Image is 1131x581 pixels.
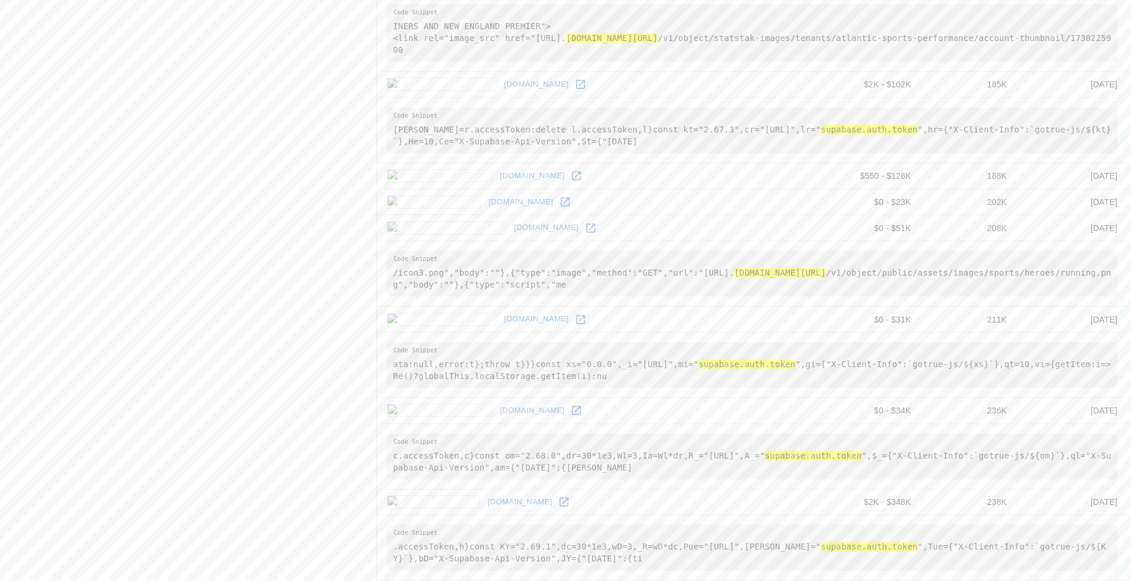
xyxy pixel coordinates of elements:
[818,72,920,98] td: $2K - $102K
[572,75,590,93] a: Open dealdrop.com in new window
[1016,215,1127,241] td: [DATE]
[920,489,1016,515] td: 238K
[387,342,1117,388] pre: ata:null,error:t};throw t}}}const xs="0.0.0",_i="[URL]",mi=" ",gi={"X-Client-Info":`gotrue-js/${x...
[566,33,658,43] hl: [DOMAIN_NAME][URL]
[486,193,556,211] a: [DOMAIN_NAME]
[556,193,574,211] a: Open miigle.com in new window
[1016,489,1127,515] td: [DATE]
[699,359,796,369] hl: supabase.auth.token
[821,542,918,551] hl: supabase.auth.token
[1072,497,1117,542] iframe: Drift Widget Chat Controller
[568,167,585,185] a: Open leadmine.net in new window
[387,4,1117,62] pre: INERS AND NEW ENGLAND PREMIER"> <link rel="image_src" href="[URL]. /v1/object/statstak-images/ten...
[501,75,572,94] a: [DOMAIN_NAME]
[821,125,918,134] hl: supabase.auth.token
[920,215,1016,241] td: 208K
[484,493,555,511] a: [DOMAIN_NAME]
[387,108,1117,153] pre: [PERSON_NAME]=r.accessToken:delete l.accessToken,l}const kt="2.67.3",cr="[URL]",lr=" ",hr={"X-Cli...
[818,163,920,189] td: $550 - $126K
[387,222,506,235] img: racemappr.com icon
[734,268,826,277] hl: [DOMAIN_NAME][URL]
[501,310,572,329] a: [DOMAIN_NAME]
[387,195,481,209] img: miigle.com icon
[387,169,492,182] img: leadmine.net icon
[387,251,1117,296] pre: /icon3.png","body":""},{"type":"image","method":"GET","url":"[URL]. /v1/object/public/assets/imag...
[497,167,568,185] a: [DOMAIN_NAME]
[818,215,920,241] td: $0 - $51K
[387,404,492,417] img: peptees.com icon
[920,307,1016,333] td: 211K
[818,397,920,424] td: $0 - $34K
[1016,307,1127,333] td: [DATE]
[511,219,582,237] a: [DOMAIN_NAME]
[572,311,590,329] a: Open behandeln.de in new window
[387,525,1117,570] pre: .accessToken,h}const KY="2.69.1",dc=30*1e3,wD=3,_R=wD*dc,Pue="[URL]",[PERSON_NAME]=" ",Tue={"X-Cl...
[920,163,1016,189] td: 188K
[582,219,600,237] a: Open racemappr.com in new window
[818,189,920,215] td: $0 - $23K
[920,397,1016,424] td: 236K
[387,313,496,326] img: behandeln.de icon
[1016,72,1127,98] td: [DATE]
[387,495,480,509] img: payway.ug icon
[920,72,1016,98] td: 185K
[387,78,496,91] img: dealdrop.com icon
[497,402,568,420] a: [DOMAIN_NAME]
[387,434,1117,479] pre: c.accessToken,c}const om="2.68.0",dr=30*1e3,Wl=3,Ia=Wl*dr,R_="[URL]",A_=" ",$_={"X-Client-Info":`...
[765,451,861,460] hl: supabase.auth.token
[818,307,920,333] td: $0 - $31K
[555,493,573,511] a: Open payway.ug in new window
[568,402,585,419] a: Open peptees.com in new window
[1016,397,1127,424] td: [DATE]
[1016,189,1127,215] td: [DATE]
[920,189,1016,215] td: 202K
[1016,163,1127,189] td: [DATE]
[818,489,920,515] td: $2K - $348K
